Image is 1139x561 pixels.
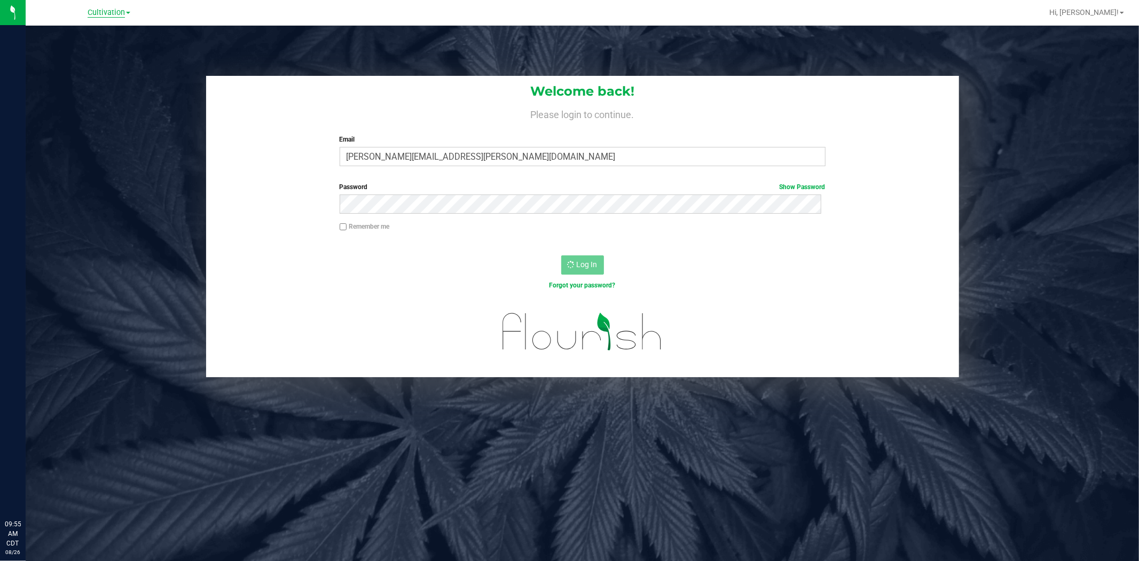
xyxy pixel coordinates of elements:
[549,282,616,289] a: Forgot your password?
[340,135,826,144] label: Email
[780,183,826,191] a: Show Password
[488,301,677,362] img: flourish_logo.svg
[340,222,390,231] label: Remember me
[340,223,347,231] input: Remember me
[577,260,598,269] span: Log In
[206,84,959,98] h1: Welcome back!
[340,183,368,191] span: Password
[5,548,21,556] p: 08/26
[5,519,21,548] p: 09:55 AM CDT
[1049,8,1119,17] span: Hi, [PERSON_NAME]!
[88,8,125,18] span: Cultivation
[561,255,604,275] button: Log In
[206,107,959,120] h4: Please login to continue.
